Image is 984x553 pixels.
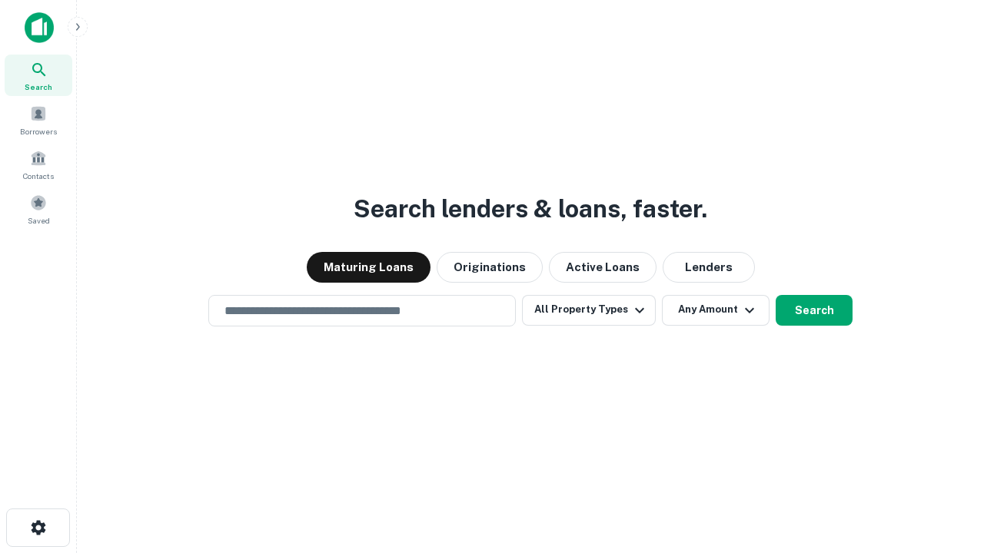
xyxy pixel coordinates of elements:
[549,252,657,283] button: Active Loans
[776,295,853,326] button: Search
[437,252,543,283] button: Originations
[354,190,707,227] h3: Search lenders & loans, faster.
[5,188,72,230] a: Saved
[307,252,430,283] button: Maturing Loans
[20,125,57,137] span: Borrowers
[28,214,50,227] span: Saved
[907,381,984,455] iframe: Chat Widget
[25,81,52,93] span: Search
[522,295,656,326] button: All Property Types
[5,144,72,185] a: Contacts
[23,170,54,182] span: Contacts
[662,295,770,326] button: Any Amount
[663,252,755,283] button: Lenders
[25,12,54,43] img: capitalize-icon.png
[5,99,72,141] a: Borrowers
[5,55,72,96] a: Search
